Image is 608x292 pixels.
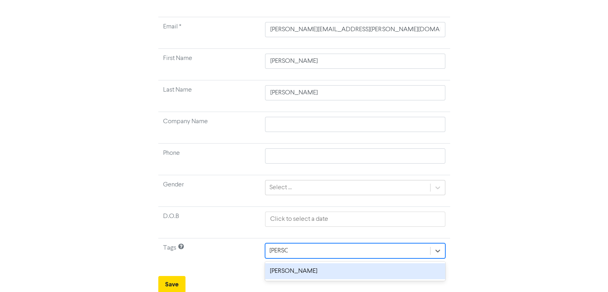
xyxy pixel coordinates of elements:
[158,207,261,238] td: D.O.B
[158,238,261,270] td: Tags
[265,212,445,227] input: Click to select a date
[265,263,445,279] div: [PERSON_NAME]
[158,112,261,144] td: Company Name
[158,17,261,49] td: Required
[568,254,608,292] iframe: Chat Widget
[158,49,261,80] td: First Name
[158,175,261,207] td: Gender
[158,80,261,112] td: Last Name
[158,144,261,175] td: Phone
[269,183,292,192] div: Select ...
